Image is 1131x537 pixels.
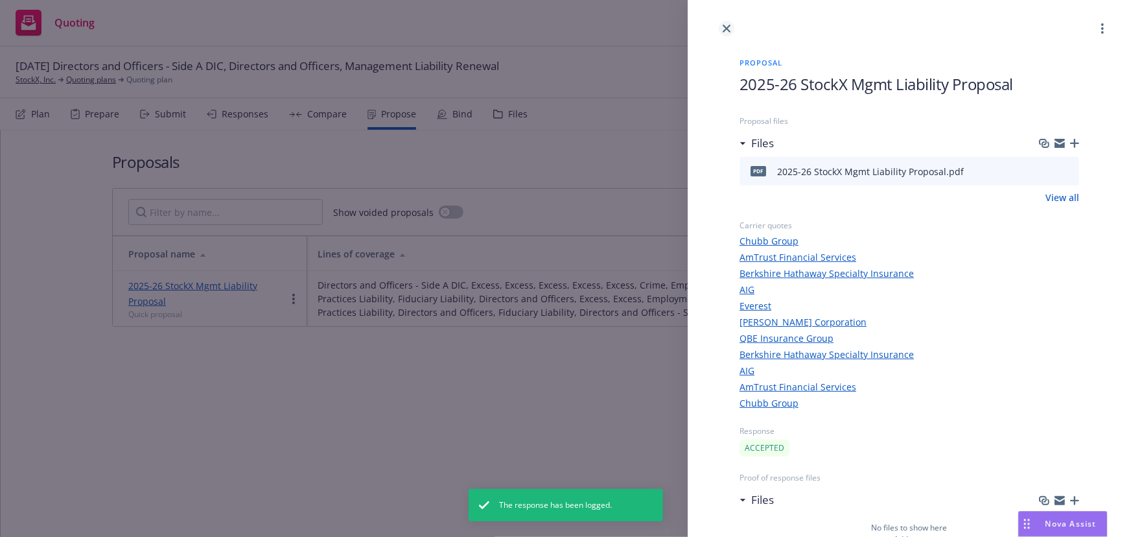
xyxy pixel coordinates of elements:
[1045,518,1097,529] span: Nova Assist
[740,57,1079,68] span: Proposal
[1019,512,1035,536] div: Drag to move
[751,166,766,176] span: pdf
[740,234,1079,248] a: Chubb Group
[740,472,1079,484] span: Proof of response files
[740,425,1079,437] span: Response
[740,348,1079,361] a: Berkshire Hathaway Specialty Insurance
[1018,511,1108,537] button: Nova Assist
[872,522,948,534] span: No files to show here
[740,135,774,152] div: Files
[1095,21,1110,36] a: more
[740,396,1079,410] a: Chubb Group
[745,442,784,454] span: ACCEPTED
[751,492,774,508] h3: Files
[751,135,774,152] h3: Files
[500,499,612,511] span: The response has been logged.
[740,315,1079,329] a: [PERSON_NAME] Corporation
[740,492,774,508] div: Files
[740,299,1079,313] a: Everest
[740,115,1079,127] span: Proposal files
[1062,163,1074,179] button: preview file
[740,380,1079,394] a: AmTrust Financial Services
[740,73,1079,95] h1: 2025-26 StockX Mgmt Liability Proposal
[740,331,1079,345] a: QBE Insurance Group
[719,21,734,36] a: close
[740,220,1079,232] span: Carrier quotes
[740,283,1079,296] a: AIG
[740,364,1079,377] a: AIG
[740,250,1079,264] a: AmTrust Financial Services
[740,267,1079,280] a: Berkshire Hathaway Specialty Insurance
[1042,163,1052,179] button: download file
[777,165,964,178] div: 2025-26 StockX Mgmt Liability Proposal.pdf
[1045,191,1079,204] a: View all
